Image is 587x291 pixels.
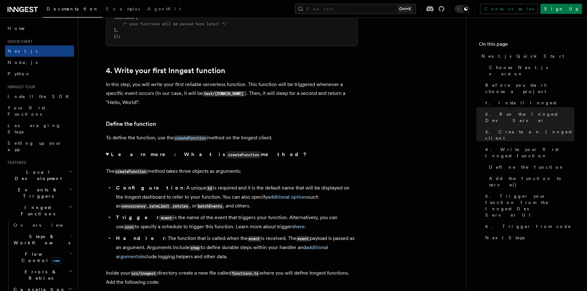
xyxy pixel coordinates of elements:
[5,45,74,57] a: Next.js
[114,28,116,32] span: ]
[124,224,135,230] code: cron
[147,6,181,11] span: AgentKit
[106,6,140,11] span: Examples
[481,53,564,59] span: Next.js Quick Start
[485,82,574,95] span: Before you start: choose a project
[8,123,61,134] span: Leveraging Steps
[483,190,574,221] a: 5. Trigger your function from the Inngest Dev Server UI
[5,169,69,182] span: Local Development
[5,57,74,68] a: Node.js
[144,2,185,17] a: AgentKit
[11,233,70,246] span: Steps & Workflows
[483,232,574,243] a: Next Steps
[5,160,26,165] span: Features
[203,91,245,96] code: test/[DOMAIN_NAME]
[5,202,74,219] button: Inngest Functions
[485,146,574,159] span: 4. Write your first Inngest function
[8,141,62,152] span: Setting up your app
[483,97,574,108] a: 1. Install Inngest
[485,235,525,241] span: Next Steps
[5,39,32,44] span: Quick start
[483,126,574,144] a: 3. Create an Inngest client
[106,66,225,75] a: 4. Write your first Inngest function
[226,151,261,158] code: createFunction
[5,68,74,79] a: Python
[5,23,74,34] a: Home
[116,28,118,32] span: ,
[489,64,574,77] span: Choose Next.js version
[106,133,358,143] p: To define the function, use the method on the Inngest client.
[121,204,147,209] code: concurrency
[174,136,207,141] code: createFunction
[485,193,574,218] span: 5. Trigger your function from the Inngest Dev Server UI
[8,94,73,99] span: Install the SDK
[11,248,74,266] button: Flow Controlnew
[8,71,31,76] span: Python
[485,111,574,124] span: 2. Run the Inngest Dev Server
[5,84,35,90] span: Inngest tour
[160,215,173,221] code: event
[114,34,120,38] span: });
[295,4,416,14] button: Search...Ctrl+K
[14,223,78,228] span: Overview
[5,137,74,155] a: Setting up your app
[248,236,261,242] code: event
[5,91,74,102] a: Install the SDK
[116,214,159,220] strong: Trigger
[294,224,305,230] a: here
[130,271,157,276] code: src/inngest
[485,100,556,106] span: 1. Install Inngest
[486,161,574,173] a: Define the function
[489,175,574,188] span: Add the function to serve()
[106,119,156,128] a: Define the function
[106,80,358,107] p: In this step, you will write your first reliable serverless function. This function will be trigg...
[5,102,74,120] a: Your first Functions
[123,22,226,26] span: /* your functions will be passed here later! */
[296,236,310,242] code: event
[540,4,582,14] a: Sign Up
[485,129,574,141] span: 3. Create an Inngest client
[489,164,564,170] span: Define the function
[479,40,574,50] h4: On this page
[116,185,184,191] strong: Configuration
[114,183,358,211] li: : A unique is required and it is the default name that will be displayed on the Inngest dashboard...
[483,221,574,232] a: 6. Trigger from code
[480,4,538,14] a: Contact sales
[483,144,574,161] a: 4. Write your first Inngest function
[268,194,308,200] a: additional options
[106,167,358,176] p: The method takes three objects as arguments:
[106,150,358,159] summary: Learn more: What iscreateFunctionmethod?
[8,105,45,117] span: Your first Functions
[106,269,358,287] p: Inside your directory create a new file called where you will define Inngest functions. Add the f...
[11,251,69,264] span: Flow Control
[479,50,574,62] a: Next.js Quick Start
[5,204,68,217] span: Inngest Functions
[11,269,68,281] span: Errors & Retries
[114,234,358,261] li: : The function that is called when the is received. The payload is passed as an argument. Argumen...
[5,187,69,199] span: Events & Triggers
[190,245,201,251] code: step
[174,135,207,141] a: createFunction
[398,6,412,12] kbd: Ctrl+K
[148,204,170,209] code: rateLimit
[455,5,470,13] button: Toggle dark mode
[483,108,574,126] a: 2. Run the Inngest Dev Server
[51,257,61,264] span: new
[102,2,144,17] a: Examples
[5,120,74,137] a: Leveraging Steps
[197,204,223,209] code: batchEvents
[11,231,74,248] button: Steps & Workflows
[11,266,74,284] button: Errors & Retries
[483,79,574,97] a: Before you start: choose a project
[116,235,165,241] strong: Handler
[206,186,213,191] code: id
[231,271,260,276] code: functions.ts
[172,204,189,209] code: retries
[8,60,37,65] span: Node.js
[8,25,25,32] span: Home
[47,6,99,11] span: Documentation
[114,213,358,231] li: : is the name of the event that triggers your function. Alternatively, you can use to specify a s...
[114,169,147,174] code: createFunction
[5,184,74,202] button: Events & Triggers
[11,219,74,231] a: Overview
